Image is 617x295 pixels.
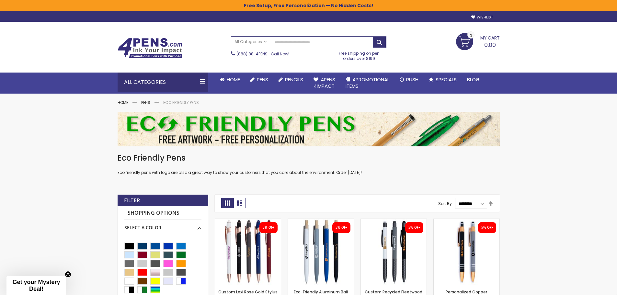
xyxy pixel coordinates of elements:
label: Sort By [438,201,452,206]
div: 5% OFF [481,225,493,230]
span: All Categories [234,39,267,44]
div: 5% OFF [408,225,420,230]
a: Personalized Copper Penny Stylus Satin Soft Touch Click Metal Pen [434,219,499,224]
a: 0.00 0 [456,33,500,49]
img: Custom Recycled Fleetwood Stylus Satin Soft Touch Gel Click Pen [361,219,427,285]
div: Get your Mystery Deal!Close teaser [6,276,66,295]
div: Select A Color [124,220,201,231]
a: Pens [245,73,273,87]
img: Personalized Copper Penny Stylus Satin Soft Touch Click Metal Pen [434,219,499,285]
p: Eco friendly pens with logo are also a great way to show your customers that you care about the e... [118,170,500,175]
a: Wishlist [471,15,493,20]
a: Rush [394,73,424,87]
button: Close teaser [65,271,71,278]
strong: Eco Friendly Pens [163,100,199,105]
a: 4Pens4impact [308,73,340,94]
span: Blog [467,76,480,83]
span: 0 [470,33,472,39]
a: All Categories [231,37,270,47]
span: Pens [257,76,268,83]
h1: Eco Friendly Pens [118,153,500,163]
img: Custom Lexi Rose Gold Stylus Soft Touch Recycled Aluminum Pen [215,219,281,285]
div: Free shipping on pen orders over $199 [332,48,386,61]
img: Eco Friendly Pens [118,112,500,147]
span: 4PROMOTIONAL ITEMS [346,76,389,89]
img: Eco-Friendly Aluminum Bali Satin Soft Touch Gel Click Pen [288,219,354,285]
span: Home [227,76,240,83]
a: Custom Lexi Rose Gold Stylus Soft Touch Recycled Aluminum Pen [215,219,281,224]
strong: Shopping Options [124,206,201,220]
div: 5% OFF [336,225,347,230]
strong: Filter [124,197,140,204]
span: Pencils [285,76,303,83]
strong: Grid [221,198,234,208]
div: 5% OFF [263,225,274,230]
a: Home [215,73,245,87]
a: Pens [141,100,150,105]
a: Home [118,100,128,105]
img: 4Pens Custom Pens and Promotional Products [118,38,182,59]
span: Rush [406,76,418,83]
a: Custom Recycled Fleetwood Stylus Satin Soft Touch Gel Click Pen [361,219,427,224]
span: Specials [436,76,457,83]
span: 0.00 [484,41,496,49]
a: Blog [462,73,485,87]
div: All Categories [118,73,208,92]
a: Eco-Friendly Aluminum Bali Satin Soft Touch Gel Click Pen [288,219,354,224]
a: Specials [424,73,462,87]
a: Pencils [273,73,308,87]
a: (888) 88-4PENS [236,51,268,57]
span: 4Pens 4impact [314,76,335,89]
span: Get your Mystery Deal! [12,279,60,292]
span: - Call Now! [236,51,289,57]
a: 4PROMOTIONALITEMS [340,73,394,94]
